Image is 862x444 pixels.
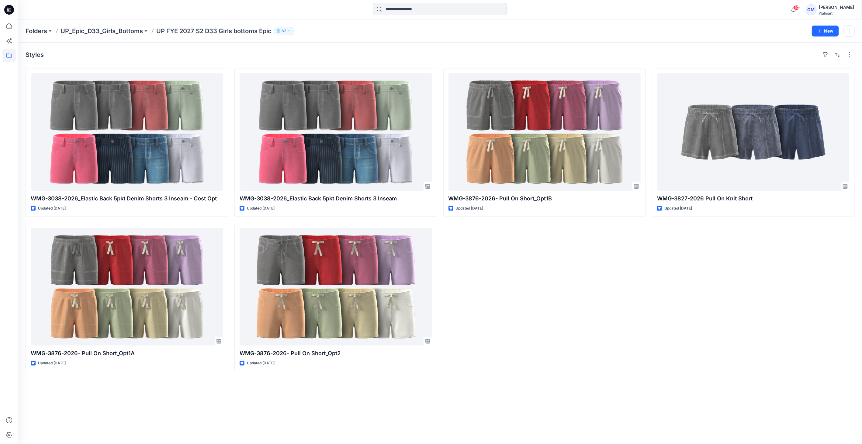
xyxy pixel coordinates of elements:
[38,360,66,366] p: Updated [DATE]
[240,228,432,345] a: WMG-3876-2026- Pull On Short_Opt2
[456,205,483,212] p: Updated [DATE]
[274,27,294,35] button: 62
[31,194,223,203] p: WMG-3038-2026_Elastic Back 5pkt Denim Shorts 3 Inseam - Cost Opt
[240,194,432,203] p: WMG-3038-2026_Elastic Back 5pkt Denim Shorts 3 Inseam
[806,4,817,15] div: GM
[31,73,223,191] a: WMG-3038-2026_Elastic Back 5pkt Denim Shorts 3 Inseam - Cost Opt
[664,205,692,212] p: Updated [DATE]
[819,11,854,16] div: Walmart
[819,4,854,11] div: [PERSON_NAME]
[26,51,44,58] h4: Styles
[61,27,143,35] a: UP_Epic_D33_Girls_Bottoms
[240,349,432,358] p: WMG-3876-2026- Pull On Short_Opt2
[448,194,641,203] p: WMG-3876-2026- Pull On Short_Opt1B
[156,27,272,35] p: UP FYE 2027 S2 D33 Girls bottoms Epic
[657,194,850,203] p: WMG-3827-2026 Pull On Knit Short
[793,5,800,10] span: 63
[812,26,839,36] button: New
[282,28,286,34] p: 62
[31,228,223,345] a: WMG-3876-2026- Pull On Short_Opt1A
[26,27,47,35] a: Folders
[448,73,641,191] a: WMG-3876-2026- Pull On Short_Opt1B
[247,360,275,366] p: Updated [DATE]
[657,73,850,191] a: WMG-3827-2026 Pull On Knit Short
[240,73,432,191] a: WMG-3038-2026_Elastic Back 5pkt Denim Shorts 3 Inseam
[247,205,275,212] p: Updated [DATE]
[31,349,223,358] p: WMG-3876-2026- Pull On Short_Opt1A
[38,205,66,212] p: Updated [DATE]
